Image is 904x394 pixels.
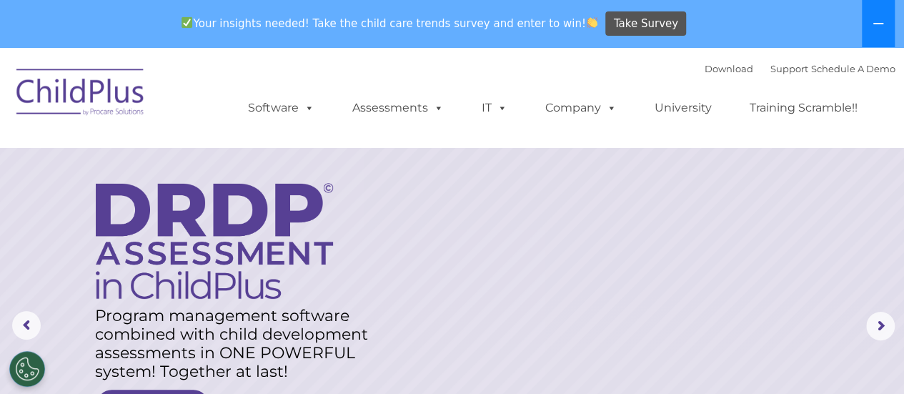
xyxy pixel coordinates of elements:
[182,17,192,28] img: ✅
[9,351,45,387] button: Cookies Settings
[467,94,522,122] a: IT
[705,63,753,74] a: Download
[735,94,872,122] a: Training Scramble!!
[96,183,333,299] img: DRDP Assessment in ChildPlus
[811,63,895,74] a: Schedule A Demo
[234,94,329,122] a: Software
[95,307,384,381] rs-layer: Program management software combined with child development assessments in ONE POWERFUL system! T...
[176,9,604,37] span: Your insights needed! Take the child care trends survey and enter to win!
[199,153,259,164] span: Phone number
[605,11,686,36] a: Take Survey
[531,94,631,122] a: Company
[705,63,895,74] font: |
[199,94,242,105] span: Last name
[338,94,458,122] a: Assessments
[770,63,808,74] a: Support
[587,17,597,28] img: 👏
[614,11,678,36] span: Take Survey
[640,94,726,122] a: University
[9,59,152,130] img: ChildPlus by Procare Solutions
